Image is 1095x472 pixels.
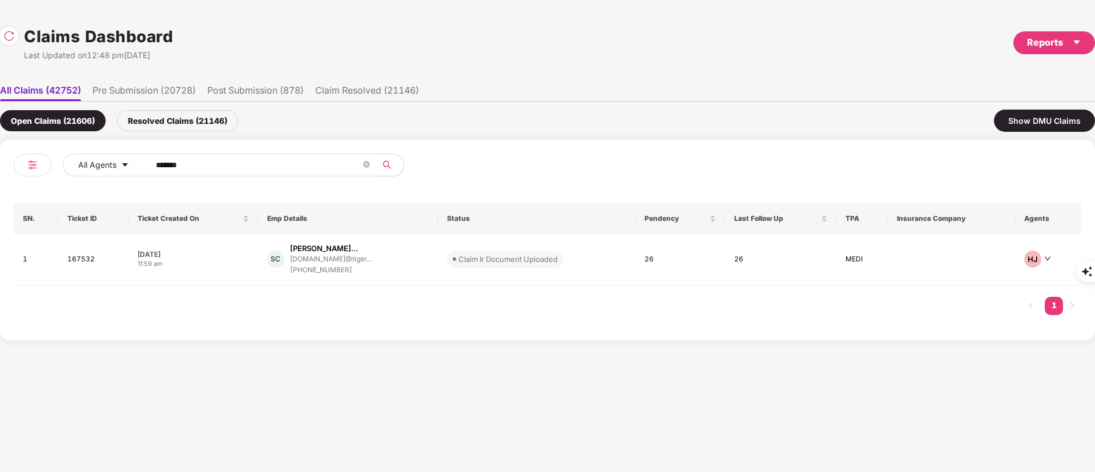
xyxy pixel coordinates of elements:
span: Ticket Created On [138,214,240,223]
div: HJ [1024,251,1041,268]
span: Last Follow Up [734,214,819,223]
th: Last Follow Up [725,203,836,234]
th: Agents [1015,203,1081,234]
span: down [1044,255,1051,262]
th: Pendency [635,203,725,234]
span: Pendency [645,214,707,223]
th: Ticket Created On [128,203,258,234]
